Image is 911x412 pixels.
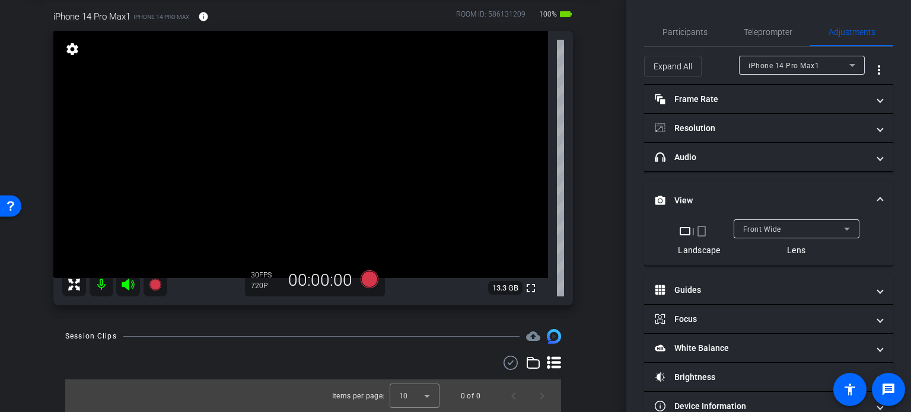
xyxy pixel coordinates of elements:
div: 30 [251,270,281,280]
button: Next page [528,382,556,410]
mat-icon: battery_std [559,7,573,21]
div: ROOM ID: 586131209 [456,9,525,26]
mat-panel-title: Brightness [655,371,868,384]
mat-icon: settings [64,42,81,56]
mat-icon: message [881,382,896,397]
div: 720P [251,281,281,290]
span: Participants [662,28,708,36]
mat-expansion-panel-header: Brightness [644,363,893,391]
div: Landscape [678,244,720,256]
span: iPhone 14 Pro Max1 [748,62,819,70]
mat-panel-title: Guides [655,284,868,296]
div: 00:00:00 [281,270,360,290]
mat-expansion-panel-header: Resolution [644,114,893,142]
button: More Options for Adjustments Panel [865,56,893,84]
span: Destinations for your clips [526,329,540,343]
mat-icon: accessibility [843,382,857,397]
mat-panel-title: Frame Rate [655,93,868,106]
div: Items per page: [332,390,385,402]
mat-expansion-panel-header: Frame Rate [644,85,893,113]
button: Previous page [499,382,528,410]
mat-panel-title: Resolution [655,122,868,135]
mat-panel-title: View [655,194,868,207]
mat-expansion-panel-header: Guides [644,276,893,304]
span: Adjustments [829,28,875,36]
div: View [644,219,893,266]
span: iPhone 14 Pro Max [133,12,189,21]
mat-expansion-panel-header: White Balance [644,334,893,362]
mat-expansion-panel-header: View [644,181,893,219]
span: FPS [259,271,272,279]
div: | [678,224,720,238]
mat-panel-title: Focus [655,313,868,325]
img: Session clips [547,329,561,343]
div: 0 of 0 [461,390,480,402]
mat-icon: crop_portrait [695,224,709,238]
mat-panel-title: Audio [655,151,868,164]
div: Session Clips [65,330,117,342]
span: Teleprompter [744,28,792,36]
mat-icon: info [198,11,209,22]
mat-icon: crop_landscape [678,224,692,238]
span: Expand All [654,55,692,78]
mat-icon: cloud_upload [526,329,540,343]
span: Front Wide [743,225,781,234]
button: Expand All [644,56,702,77]
mat-icon: fullscreen [524,281,538,295]
mat-icon: more_vert [872,63,886,77]
mat-expansion-panel-header: Audio [644,143,893,171]
span: 13.3 GB [488,281,523,295]
mat-expansion-panel-header: Focus [644,305,893,333]
mat-panel-title: White Balance [655,342,868,354]
span: iPhone 14 Pro Max1 [53,10,130,23]
span: 100% [537,5,559,24]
